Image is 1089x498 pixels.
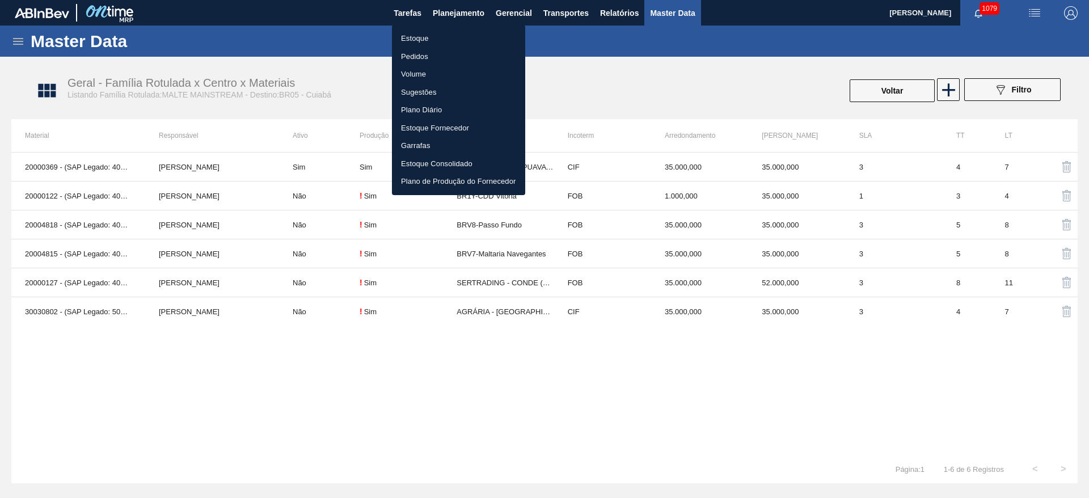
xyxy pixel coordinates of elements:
a: Garrafas [392,137,525,155]
a: Plano de Produção do Fornecedor [392,172,525,191]
a: Estoque [392,29,525,48]
a: Sugestões [392,83,525,102]
a: Pedidos [392,48,525,66]
a: Estoque Fornecedor [392,119,525,137]
a: Plano Diário [392,101,525,119]
a: Estoque Consolidado [392,155,525,173]
a: Volume [392,65,525,83]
